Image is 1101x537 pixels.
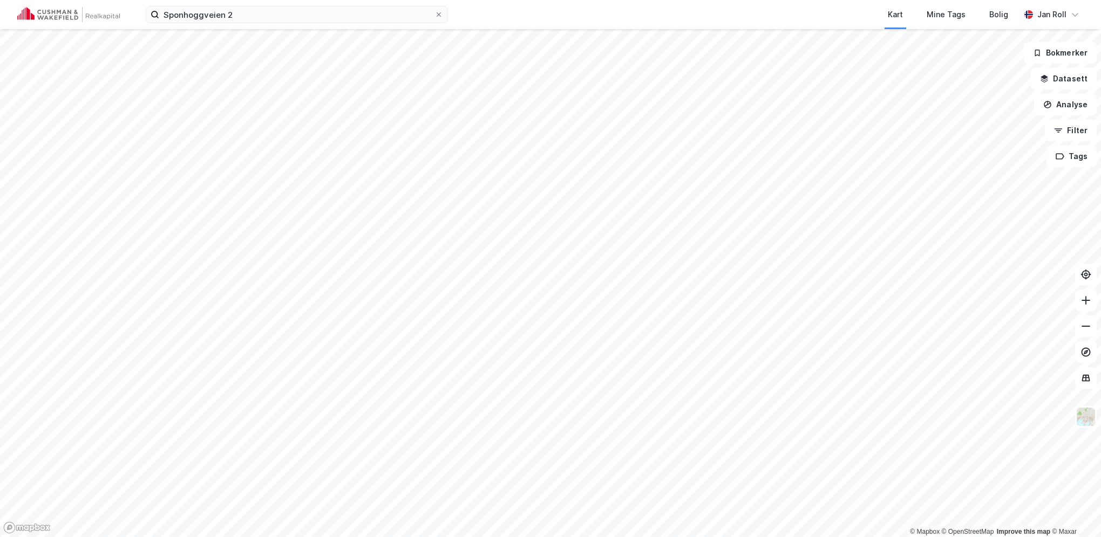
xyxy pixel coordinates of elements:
a: OpenStreetMap [942,528,994,535]
img: Z [1076,407,1096,427]
div: Kontrollprogram for chat [1047,485,1101,537]
div: Bolig [989,8,1008,21]
input: Søk på adresse, matrikkel, gårdeiere, leietakere eller personer [159,6,434,23]
a: Mapbox [910,528,940,535]
div: Kart [888,8,903,21]
button: Bokmerker [1024,42,1097,64]
button: Filter [1045,120,1097,141]
button: Datasett [1031,68,1097,89]
iframe: Chat Widget [1047,485,1101,537]
img: cushman-wakefield-realkapital-logo.202ea83816669bd177139c58696a8fa1.svg [17,7,120,22]
button: Tags [1046,146,1097,167]
button: Analyse [1034,94,1097,115]
div: Mine Tags [927,8,966,21]
div: Jan Roll [1037,8,1066,21]
a: Mapbox homepage [3,521,51,534]
a: Improve this map [997,528,1050,535]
